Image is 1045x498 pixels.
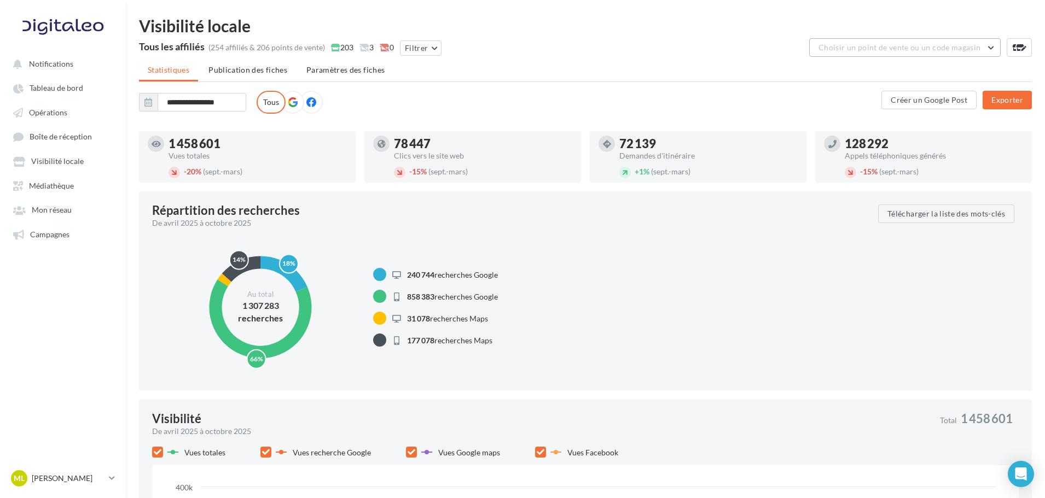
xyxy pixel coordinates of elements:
div: Vues totales [169,152,347,160]
span: - [409,167,412,176]
div: Répartition des recherches [152,204,300,216]
a: ML [PERSON_NAME] [9,468,117,489]
span: 177 078 [407,336,434,345]
span: Notifications [29,59,73,68]
div: Clics vers le site web [394,152,572,160]
div: Visibilité locale [139,17,1032,34]
span: Vues Google maps [438,448,500,457]
div: Tous les affiliés [139,42,205,51]
div: 78 447 [394,138,572,150]
span: 15% [409,167,427,176]
span: Visibilité locale [31,157,84,166]
div: 128 292 [845,138,1023,150]
label: Tous [257,91,286,114]
div: Demandes d'itinéraire [619,152,798,160]
span: Vues totales [184,448,225,457]
span: (sept.-mars) [651,167,690,176]
span: - [184,167,187,176]
span: 0 [380,42,394,53]
span: 1% [635,167,649,176]
div: 1 458 601 [169,138,347,150]
span: + [635,167,639,176]
span: Vues Facebook [567,448,618,457]
span: Boîte de réception [30,132,92,142]
span: Choisir un point de vente ou un code magasin [818,43,980,52]
span: Opérations [29,108,67,117]
a: Boîte de réception [7,126,119,147]
a: Opérations [7,102,119,122]
span: recherches Google [407,270,498,279]
div: (254 affiliés & 206 points de vente) [208,42,325,53]
text: 400k [176,483,193,492]
p: [PERSON_NAME] [32,473,104,484]
a: Mon réseau [7,200,119,219]
div: Visibilité [152,413,201,425]
a: Médiathèque [7,175,119,195]
span: Médiathèque [29,181,74,190]
button: Choisir un point de vente ou un code magasin [809,38,1001,57]
span: 240 744 [407,270,434,279]
div: De avril 2025 à octobre 2025 [152,218,869,229]
span: recherches Google [407,292,498,301]
span: (sept.-mars) [428,167,468,176]
div: De avril 2025 à octobre 2025 [152,426,931,437]
span: ML [14,473,25,484]
span: 20% [184,167,201,176]
span: Mon réseau [32,206,72,215]
span: Campagnes [30,230,69,239]
a: Tableau de bord [7,78,119,97]
span: recherches Maps [407,336,492,345]
span: Vues recherche Google [293,448,371,457]
span: (sept.-mars) [879,167,919,176]
button: Exporter [983,91,1032,109]
span: Publication des fiches [208,65,287,74]
span: recherches Maps [407,314,488,323]
a: Visibilité locale [7,151,119,171]
span: (sept.-mars) [203,167,242,176]
button: Créer un Google Post [881,91,977,109]
div: Appels téléphoniques générés [845,152,1023,160]
span: - [860,167,863,176]
span: Paramètres des fiches [306,65,385,74]
button: Notifications [7,54,115,73]
span: 31 078 [407,314,430,323]
span: 1 458 601 [961,413,1013,425]
span: 3 [359,42,374,53]
span: 15% [860,167,878,176]
span: Total [940,417,957,424]
div: Open Intercom Messenger [1008,461,1034,487]
span: 203 [331,42,353,53]
button: Filtrer [400,40,442,56]
span: 858 383 [407,292,434,301]
button: Télécharger la liste des mots-clés [878,204,1014,223]
a: Campagnes [7,224,119,244]
div: 72 139 [619,138,798,150]
span: Tableau de bord [30,84,83,93]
